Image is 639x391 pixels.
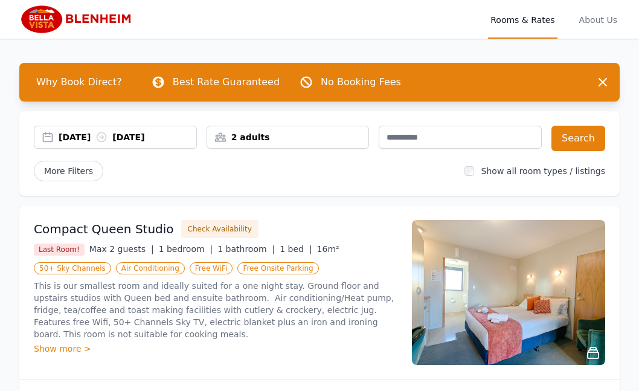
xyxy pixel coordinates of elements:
p: Best Rate Guaranteed [173,75,280,89]
span: More Filters [34,161,103,181]
p: No Booking Fees [321,75,401,89]
span: 1 bathroom | [217,244,275,254]
span: Max 2 guests | [89,244,154,254]
span: Why Book Direct? [27,70,132,94]
button: Check Availability [181,220,258,238]
div: 2 adults [207,131,369,143]
div: Show more > [34,343,397,355]
div: [DATE] [DATE] [59,131,196,143]
button: Search [551,126,605,151]
span: 1 bed | [280,244,312,254]
span: 1 bedroom | [159,244,213,254]
span: 16m² [317,244,339,254]
p: This is our smallest room and ideally suited for a one night stay. Ground floor and upstairs stud... [34,280,397,340]
img: Bella Vista Blenheim [19,5,136,34]
h3: Compact Queen Studio [34,221,174,238]
span: Free WiFi [190,262,233,274]
label: Show all room types / listings [481,166,605,176]
span: Free Onsite Parking [237,262,318,274]
span: 50+ Sky Channels [34,262,111,274]
span: Air Conditioning [116,262,185,274]
span: Last Room! [34,244,85,256]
